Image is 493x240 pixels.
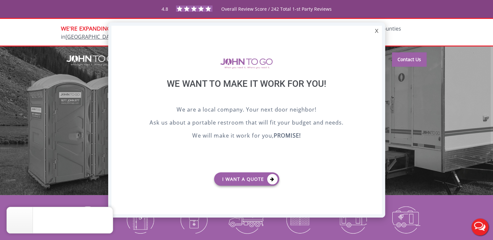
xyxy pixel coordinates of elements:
div: X [371,26,382,37]
a: I want a Quote [214,172,279,186]
button: Live Chat [467,214,493,240]
p: Ask us about a portable restroom that will fit your budget and needs. [128,118,366,128]
div: We want to make it work for you! [128,78,366,105]
p: We are a local company. Your next door neighbor! [128,105,366,115]
img: logo of viptogo [220,58,273,69]
p: We will make it work for you, [128,131,366,141]
b: PROMISE! [274,132,301,139]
